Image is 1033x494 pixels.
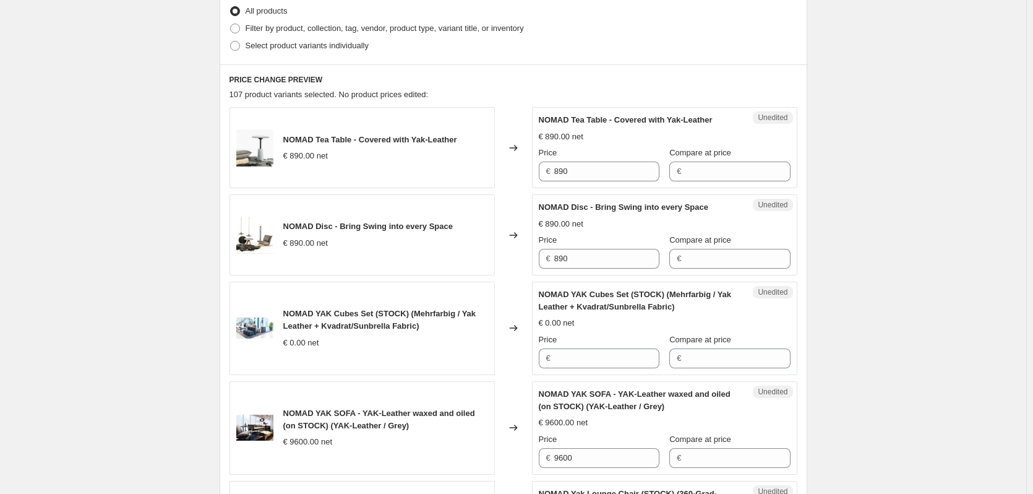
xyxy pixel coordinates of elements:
img: nomad-yak-sofa-yak-leather-waxed-and-oiled-on-stock-black-leather-320_80x.jpg [236,409,273,446]
span: Unedited [758,387,787,397]
span: Filter by product, collection, tag, vendor, product type, variant title, or inventory [246,24,524,33]
div: € 890.00 net [283,150,328,162]
img: nomad-tea-table-covered-with-yak-leather-modern-marble-base-circular-963_80x.jpg [236,129,273,167]
span: Select product variants individually [246,41,369,50]
div: € 890.00 net [283,237,328,249]
span: € [677,254,681,263]
div: € 0.00 net [283,337,319,349]
span: Unedited [758,113,787,123]
span: Compare at price [669,148,731,157]
span: € [677,453,681,462]
div: € 890.00 net [539,131,583,143]
img: nomad-disc-bring-swing-into-every-space-modern-furniture-set-224_80x.jpg [236,217,273,254]
span: All products [246,6,288,15]
span: NOMAD YAK SOFA - YAK-Leather waxed and oiled (on STOCK) (YAK-Leather / Grey) [283,409,475,430]
div: € 9600.00 net [539,417,588,429]
h6: PRICE CHANGE PREVIEW [229,75,797,85]
span: Unedited [758,200,787,210]
span: NOMAD Tea Table - Covered with Yak-Leather [539,115,713,124]
span: Price [539,148,557,157]
span: € [677,167,681,176]
span: Price [539,235,557,245]
span: Compare at price [669,335,731,344]
span: NOMAD Tea Table - Covered with Yak-Leather [283,135,457,144]
span: NOMAD YAK Cubes Set (STOCK) (Mehrfarbig / Yak Leather + Kvadrat/Sunbrella Fabric) [539,290,732,311]
div: € 0.00 net [539,317,575,329]
span: € [546,353,551,363]
span: NOMAD YAK SOFA - YAK-Leather waxed and oiled (on STOCK) (YAK-Leather / Grey) [539,389,731,411]
div: € 890.00 net [539,218,583,230]
span: Price [539,335,557,344]
span: € [546,254,551,263]
span: € [546,453,551,462]
span: Price [539,435,557,444]
span: Unedited [758,287,787,297]
span: € [546,167,551,176]
span: 107 product variants selected. No product prices edited: [229,90,429,99]
span: € [677,353,681,363]
span: NOMAD Disc - Bring Swing into every Space [539,202,709,212]
div: € 9600.00 net [283,436,333,448]
img: nomad-yak-cubes-set-stock-mehrfarbig-leather-melange-nap-677_80x.jpg [236,310,273,347]
span: Compare at price [669,235,731,245]
span: NOMAD Disc - Bring Swing into every Space [283,222,453,231]
span: NOMAD YAK Cubes Set (STOCK) (Mehrfarbig / Yak Leather + Kvadrat/Sunbrella Fabric) [283,309,476,331]
span: Compare at price [669,435,731,444]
